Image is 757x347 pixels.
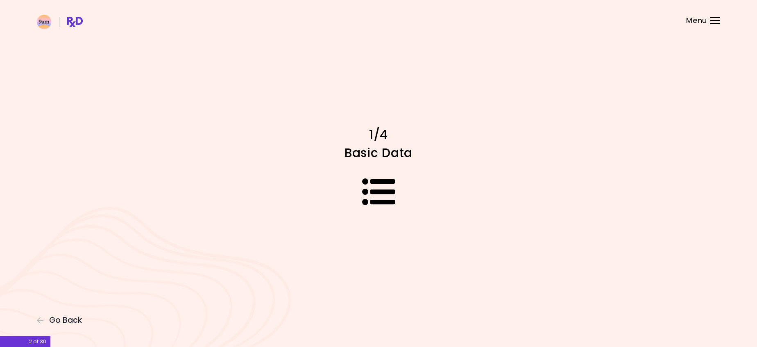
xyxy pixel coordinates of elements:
[686,17,707,24] span: Menu
[235,145,522,161] h1: Basic Data
[235,127,522,143] h1: 1/4
[49,316,82,325] span: Go Back
[37,316,86,325] button: Go Back
[37,15,83,29] img: RxDiet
